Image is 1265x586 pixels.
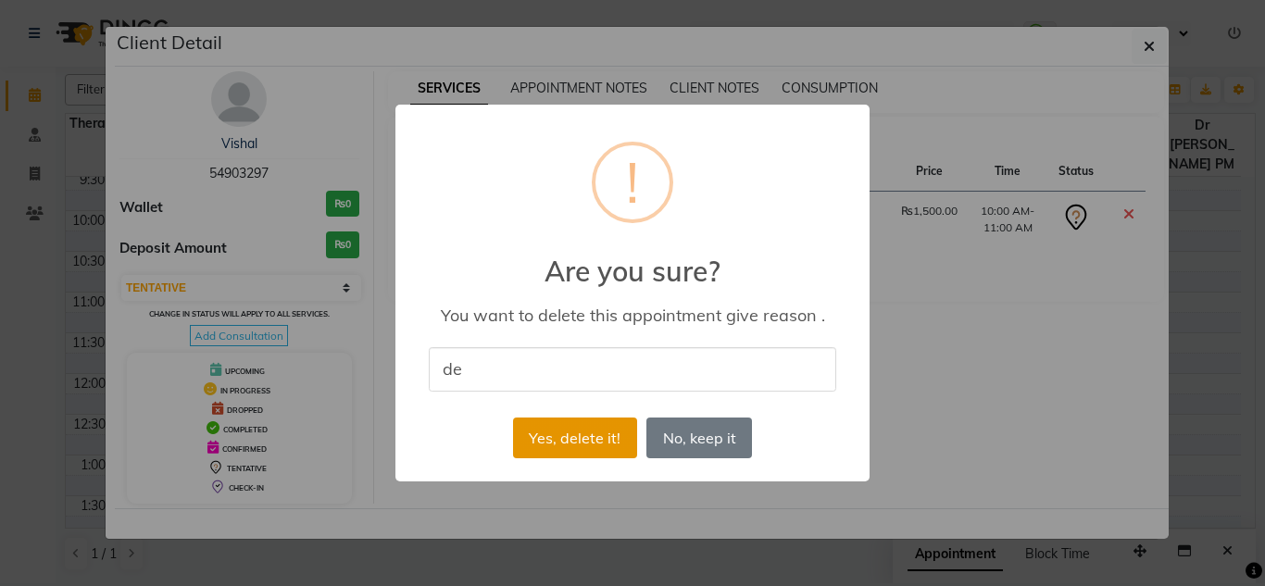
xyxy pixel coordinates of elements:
[422,305,843,326] div: You want to delete this appointment give reason .
[513,418,637,458] button: Yes, delete it!
[429,347,836,391] input: Please enter the reason
[646,418,752,458] button: No, keep it
[395,232,870,288] h2: Are you sure?
[626,145,639,219] div: !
